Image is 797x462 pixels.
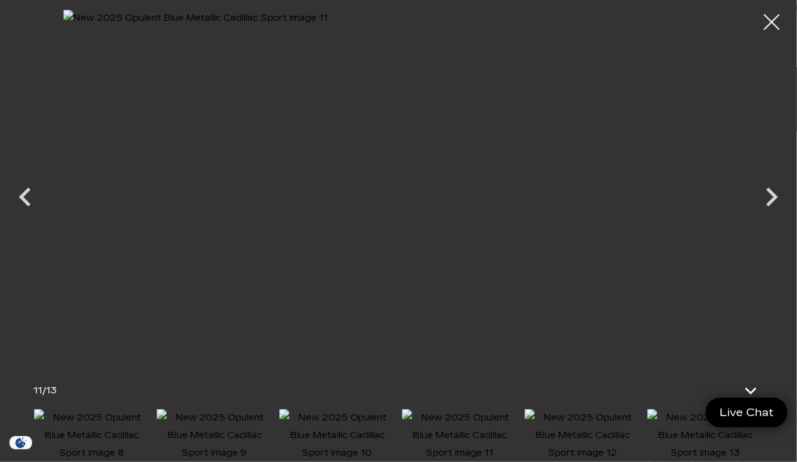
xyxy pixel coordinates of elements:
[6,172,44,228] div: Previous
[63,9,734,361] img: New 2025 Opulent Blue Metallic Cadillac Sport image 11
[279,409,396,462] img: New 2025 Opulent Blue Metallic Cadillac Sport image 10
[6,436,35,449] img: Opt-Out Icon
[753,172,791,228] div: Next
[706,398,788,427] a: Live Chat
[47,385,57,396] span: 13
[6,436,35,449] section: Click to Open Cookie Consent Modal
[713,405,780,420] span: Live Chat
[647,409,764,462] img: New 2025 Opulent Blue Metallic Cadillac Sport image 13
[34,382,57,400] div: /
[402,409,518,462] img: New 2025 Opulent Blue Metallic Cadillac Sport image 11
[525,409,641,462] img: New 2025 Opulent Blue Metallic Cadillac Sport image 12
[34,385,43,396] span: 11
[34,409,150,462] img: New 2025 Opulent Blue Metallic Cadillac Sport image 8
[157,409,273,462] img: New 2025 Opulent Blue Metallic Cadillac Sport image 9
